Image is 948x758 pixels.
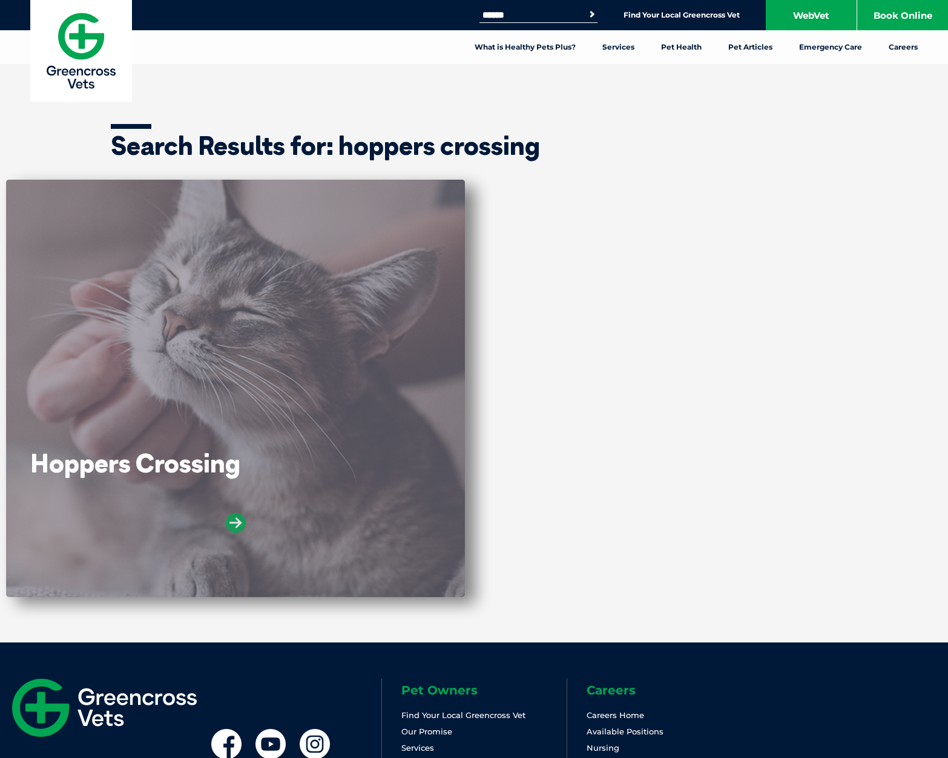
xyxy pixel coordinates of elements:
a: Find Your Local Greencross Vet [624,10,740,20]
a: Services [589,30,648,64]
a: What is Healthy Pets Plus? [461,30,589,64]
a: Available Positions [587,727,663,736]
h6: Pet Owners [401,684,566,696]
h6: Careers [587,684,751,696]
a: Nursing [587,743,619,753]
a: Careers [875,30,931,64]
a: Our Promise [401,727,452,736]
button: Search [586,8,598,21]
a: Careers Home [587,710,644,720]
a: Emergency Care [786,30,875,64]
a: Pet Articles [715,30,786,64]
a: Find Your Local Greencross Vet [401,710,525,720]
a: Pet Health [648,30,715,64]
h1: Search Results for: hoppers crossing [111,133,837,158]
a: Hoppers Crossing [30,447,240,479]
a: Services [401,743,434,753]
